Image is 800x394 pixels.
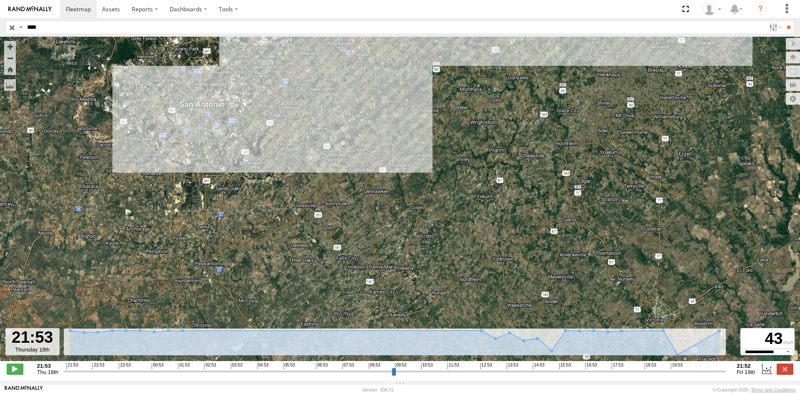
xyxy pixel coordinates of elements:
[8,6,52,12] img: rand-logo.svg
[152,363,163,369] span: 00:53
[369,363,380,369] span: 08:53
[37,369,58,375] span: Thu 18th Sep 2025
[316,363,327,369] span: 06:53
[4,64,16,75] button: Zoom Home
[362,387,394,392] div: Version: 308.01
[231,363,242,369] span: 03:53
[612,363,623,369] span: 17:53
[395,363,407,369] span: 09:53
[17,21,24,33] label: Search Query
[421,363,433,369] span: 10:53
[257,363,269,369] span: 04:53
[342,363,354,369] span: 07:53
[700,3,724,15] div: Ryan Roxas
[92,363,104,369] span: 22:53
[37,363,58,369] strong: 21:53
[737,363,755,369] strong: 21:52
[777,364,793,374] label: Close
[645,363,656,369] span: 18:53
[766,21,784,33] label: Search Filter Options
[480,363,492,369] span: 12:53
[742,329,793,349] div: 43
[4,41,16,52] button: Zoom in
[178,363,190,369] span: 01:53
[66,363,78,369] span: 21:53
[204,363,216,369] span: 02:53
[737,369,755,375] span: Fri 19th Sep 2025
[447,363,459,369] span: 11:53
[4,52,16,64] button: Zoom out
[507,363,518,369] span: 13:53
[712,387,795,392] div: © Copyright 2025 -
[671,363,682,369] span: 19:53
[283,363,295,369] span: 05:53
[5,386,43,394] a: Visit our Website
[119,363,130,369] span: 23:53
[559,363,571,369] span: 15:53
[533,363,545,369] span: 14:53
[754,3,767,16] i: ?
[786,93,800,105] label: Map Settings
[751,387,795,392] a: Terms and Conditions
[4,79,16,91] label: Measure
[585,363,597,369] span: 16:53
[7,364,23,374] label: Play/Stop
